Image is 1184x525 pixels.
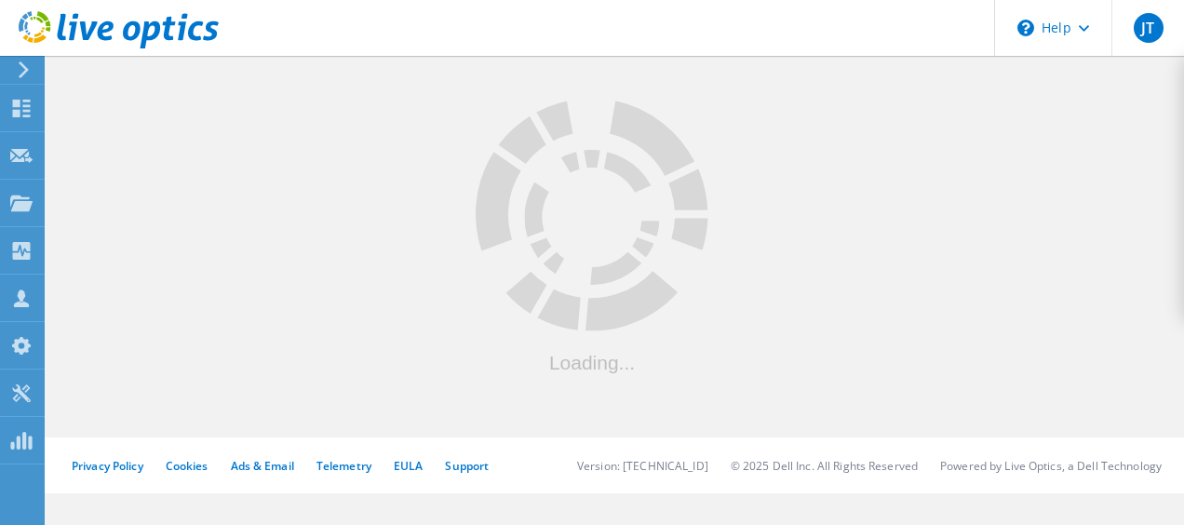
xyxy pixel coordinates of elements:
[166,458,209,474] a: Cookies
[72,458,143,474] a: Privacy Policy
[19,39,219,52] a: Live Optics Dashboard
[940,458,1162,474] li: Powered by Live Optics, a Dell Technology
[394,458,423,474] a: EULA
[1017,20,1034,36] svg: \n
[577,458,708,474] li: Version: [TECHNICAL_ID]
[731,458,918,474] li: © 2025 Dell Inc. All Rights Reserved
[445,458,489,474] a: Support
[476,352,708,371] div: Loading...
[316,458,371,474] a: Telemetry
[1141,20,1154,35] span: JT
[231,458,294,474] a: Ads & Email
